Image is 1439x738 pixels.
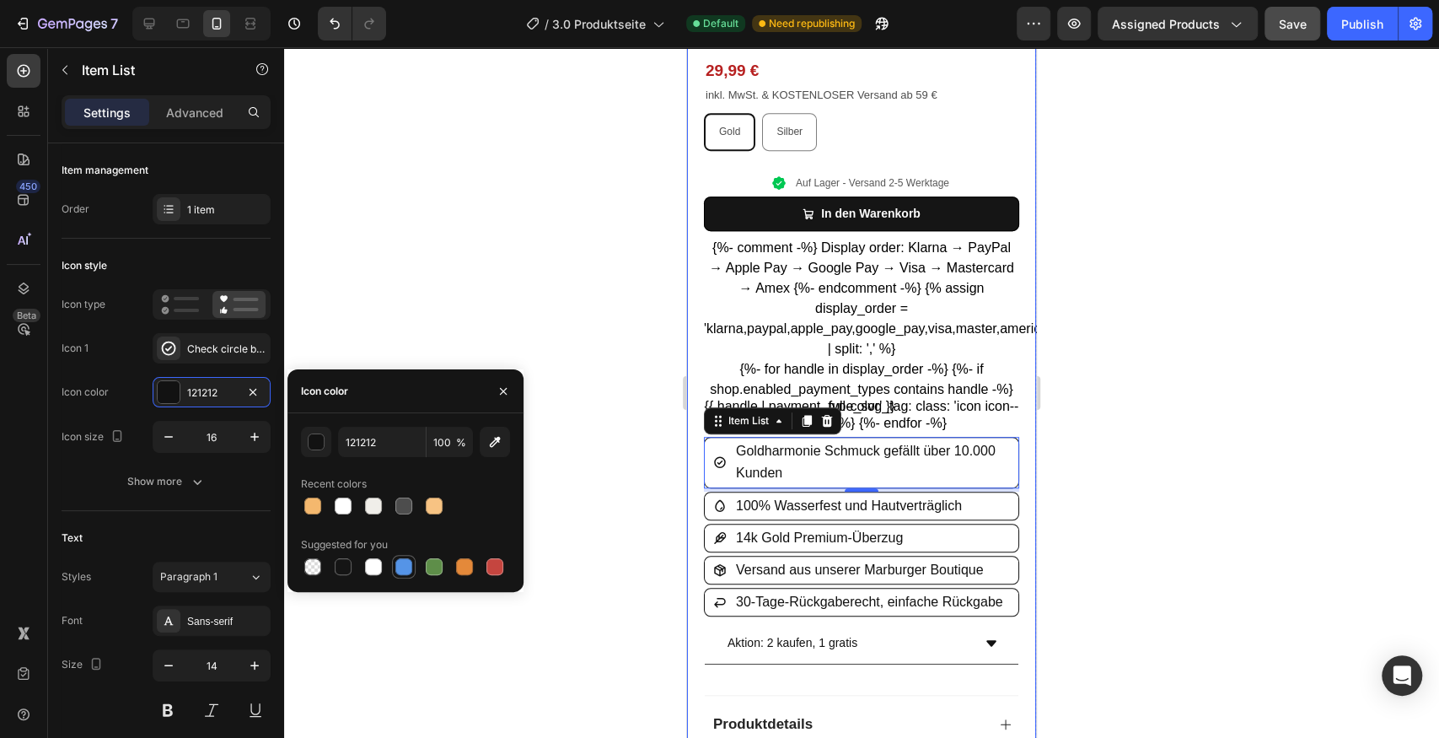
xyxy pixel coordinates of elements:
p: Settings [83,104,131,121]
div: Suggested for you [301,537,388,552]
div: Icon 1 [62,341,89,356]
div: Icon size [62,426,127,449]
p: 7 [110,13,118,34]
span: Save [1279,17,1307,31]
div: Order [62,202,89,217]
button: Show more [62,466,271,497]
div: Sans-serif [187,614,266,629]
div: Check circle bold [187,342,266,357]
div: Publish [1341,15,1383,33]
button: 7 [7,7,126,40]
div: Size [62,654,106,676]
span: / [545,15,549,33]
p: Advanced [166,104,223,121]
button: Save [1264,7,1320,40]
div: 450 [16,180,40,193]
p: Item List [82,60,225,80]
div: Undo/Redo [318,7,386,40]
span: Need republishing [769,16,855,31]
span: Default [703,16,738,31]
span: Assigned Products [1112,15,1220,33]
button: Publish [1327,7,1398,40]
div: Styles [62,569,91,584]
input: Eg: FFFFFF [338,427,426,457]
div: 121212 [187,385,236,401]
div: Open Intercom Messenger [1382,655,1422,696]
span: % [456,435,466,450]
iframe: Design area [687,47,1036,738]
div: Icon style [62,258,107,273]
button: Paragraph 1 [153,562,271,592]
div: Font [62,613,83,628]
div: Text [62,531,83,546]
div: Icon type [62,297,105,312]
div: Icon color [301,384,348,399]
div: Show more [127,473,206,490]
div: Beta [13,309,40,322]
span: Paragraph 1 [160,569,217,584]
div: Recent colors [301,477,367,492]
span: 3.0 Produktseite [552,15,646,33]
div: Item management [62,163,148,178]
div: Icon color [62,385,109,400]
div: 1 item [187,202,266,218]
button: Assigned Products [1098,7,1258,40]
